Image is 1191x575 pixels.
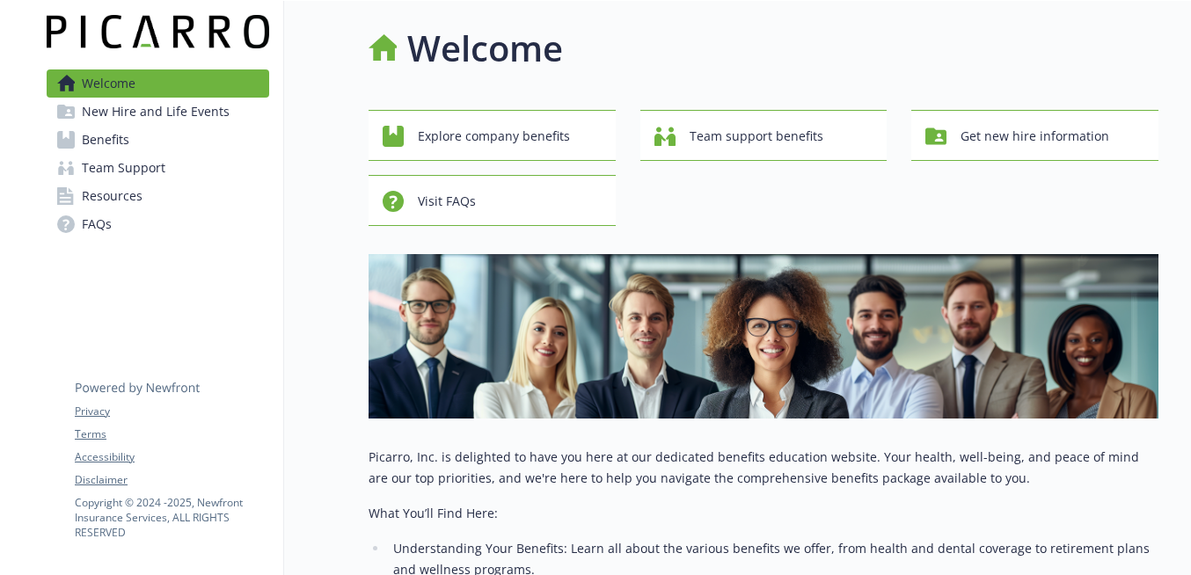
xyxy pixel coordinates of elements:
span: Get new hire information [961,120,1109,153]
img: overview page banner [369,254,1158,419]
a: Team Support [47,154,269,182]
span: FAQs [82,210,112,238]
a: Terms [75,426,268,442]
a: Disclaimer [75,472,268,488]
a: Accessibility [75,449,268,465]
p: Copyright © 2024 - 2025 , Newfront Insurance Services, ALL RIGHTS RESERVED [75,495,268,540]
a: Resources [47,182,269,210]
a: New Hire and Life Events [47,98,269,126]
p: What You’ll Find Here: [369,503,1158,524]
button: Get new hire information [911,110,1158,161]
button: Explore company benefits [369,110,616,161]
span: Explore company benefits [418,120,570,153]
span: Visit FAQs [418,185,476,218]
span: Welcome [82,69,135,98]
a: Benefits [47,126,269,154]
button: Team support benefits [640,110,888,161]
span: Team support benefits [690,120,823,153]
a: Welcome [47,69,269,98]
a: FAQs [47,210,269,238]
span: Resources [82,182,142,210]
p: Picarro, Inc. is delighted to have you here at our dedicated benefits education website. Your hea... [369,447,1158,489]
h1: Welcome [407,22,563,75]
button: Visit FAQs [369,175,616,226]
a: Privacy [75,404,268,419]
span: Team Support [82,154,165,182]
span: New Hire and Life Events [82,98,230,126]
span: Benefits [82,126,129,154]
